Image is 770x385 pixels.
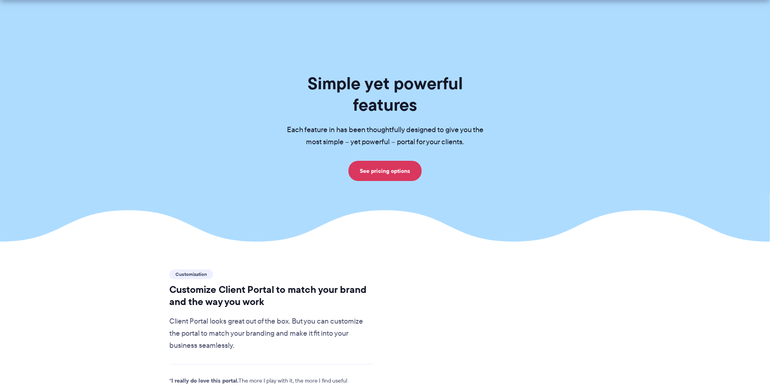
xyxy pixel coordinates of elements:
h2: Customize Client Portal to match your brand and the way you work [169,284,373,308]
p: Client Portal looks great out of the box. But you can customize the portal to match your branding... [169,316,373,352]
span: Customization [169,269,213,279]
strong: I really do love this portal. [171,376,238,385]
a: See pricing options [348,161,422,181]
h1: Simple yet powerful features [274,73,496,116]
p: Each feature in has been thoughtfully designed to give you the most simple – yet powerful – porta... [274,124,496,148]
